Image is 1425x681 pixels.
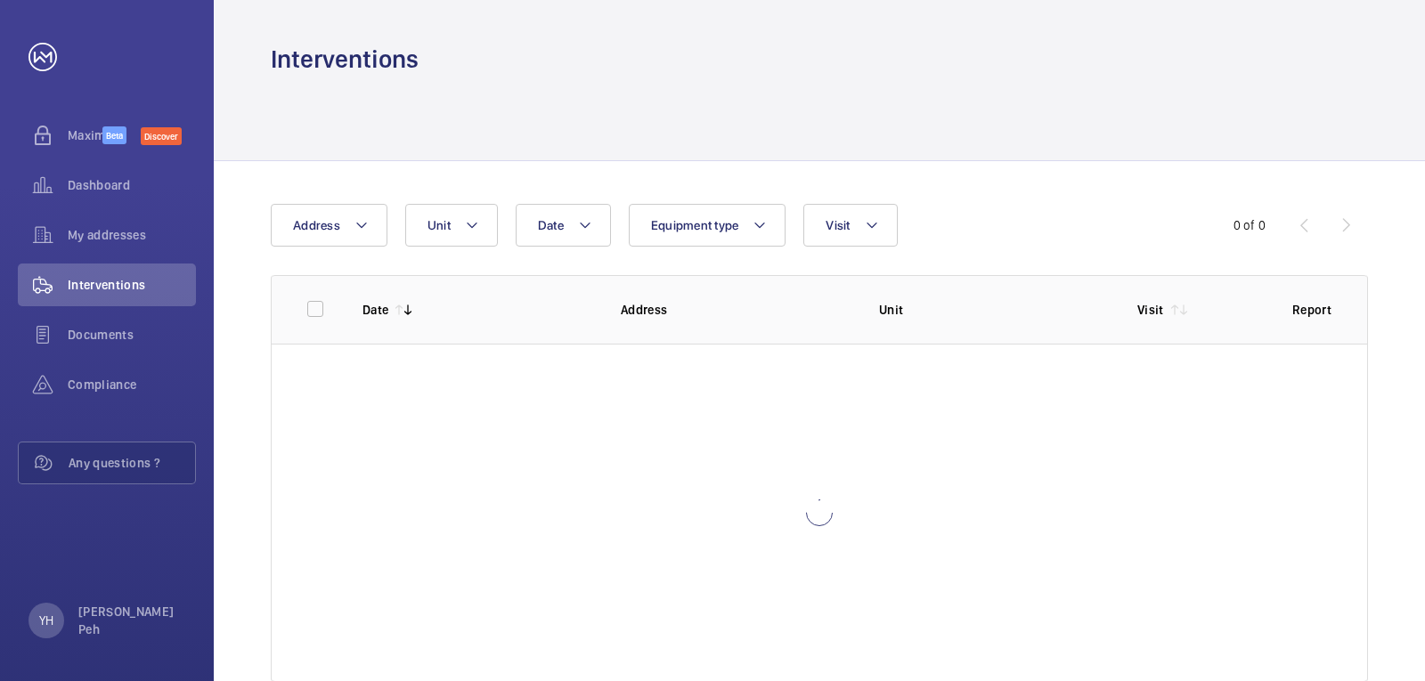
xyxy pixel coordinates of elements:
button: Date [516,204,611,247]
span: My addresses [68,226,196,244]
span: Date [538,218,564,232]
button: Unit [405,204,498,247]
h1: Interventions [271,43,419,76]
span: Any questions ? [69,454,195,472]
span: Discover [141,127,182,145]
span: Interventions [68,276,196,294]
button: Visit [803,204,897,247]
p: Visit [1137,301,1164,319]
div: 0 of 0 [1234,216,1266,234]
span: Beta [102,126,126,144]
p: YH [39,612,53,629]
span: Equipment type [651,218,739,232]
span: Dashboard [68,176,196,194]
span: Compliance [68,376,196,393]
button: Equipment type [629,204,786,247]
p: Date [362,301,388,319]
p: Unit [879,301,1109,319]
span: Maximize [68,126,102,144]
span: Address [293,218,340,232]
p: Report [1292,301,1331,319]
span: Unit [427,218,451,232]
span: Visit [826,218,850,232]
p: Address [621,301,851,319]
p: [PERSON_NAME] Peh [78,603,185,638]
button: Address [271,204,387,247]
span: Documents [68,326,196,344]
